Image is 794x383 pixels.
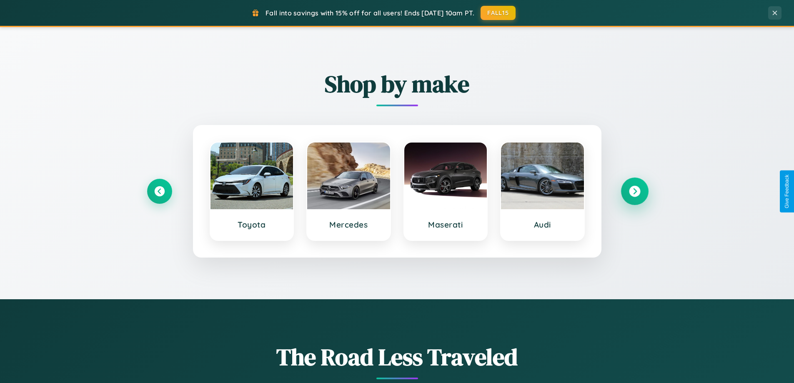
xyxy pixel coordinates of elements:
[147,341,647,373] h1: The Road Less Traveled
[413,220,479,230] h3: Maserati
[266,9,474,17] span: Fall into savings with 15% off for all users! Ends [DATE] 10am PT.
[316,220,382,230] h3: Mercedes
[481,6,516,20] button: FALL15
[784,175,790,208] div: Give Feedback
[147,68,647,100] h2: Shop by make
[219,220,285,230] h3: Toyota
[509,220,576,230] h3: Audi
